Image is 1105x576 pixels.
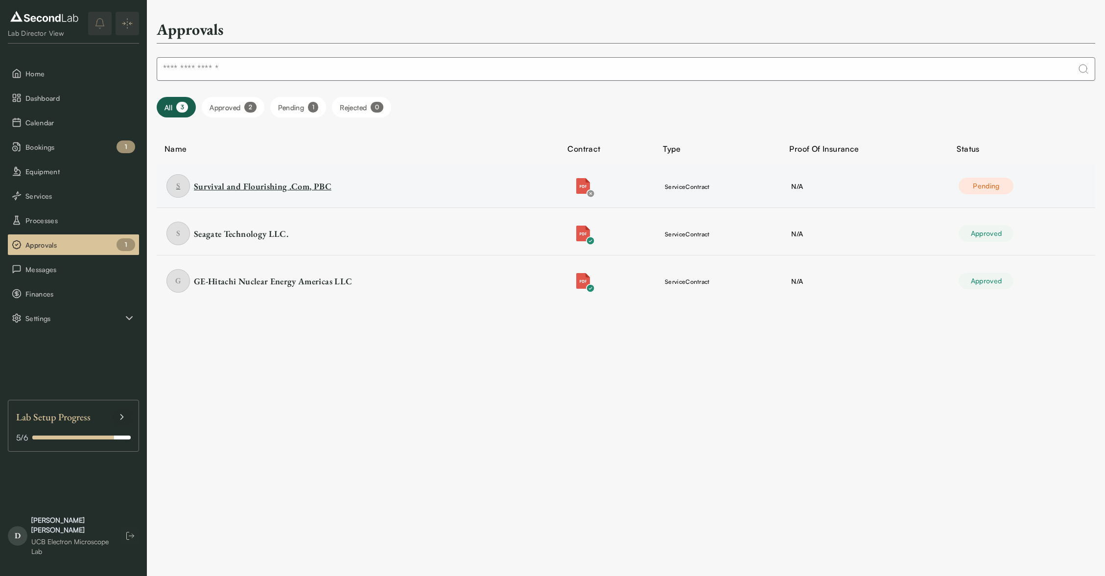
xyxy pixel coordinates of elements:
[25,191,135,201] span: Services
[575,178,591,194] img: Attachment icon for pdf
[25,166,135,177] span: Equipment
[791,230,803,238] span: N/A
[8,308,139,328] button: Settings
[25,313,123,323] span: Settings
[8,28,81,38] div: Lab Director View
[575,273,591,289] img: Attachment icon for pdf
[194,180,331,192] div: Survival and Flourishing .Com, PBC
[781,137,949,161] th: Proof Of Insurance
[8,308,139,328] div: Settings sub items
[791,277,803,285] span: N/A
[25,93,135,103] span: Dashboard
[157,97,196,117] button: Filter all bookings
[157,137,560,161] th: Name
[586,236,595,245] img: Check icon for pdf
[8,234,139,255] button: Approvals
[560,137,655,161] th: Contract
[8,137,139,157] button: Bookings 1 pending
[166,174,411,198] a: item Survival and Flourishing .Com, PBC
[166,269,190,293] span: G
[25,215,135,226] span: Processes
[117,238,135,251] div: 1
[569,172,597,200] button: Attachment icon for pdfCheck icon for pdf
[586,284,595,293] img: Check icon for pdf
[25,69,135,79] span: Home
[665,230,710,238] span: service Contract
[88,12,112,35] button: notifications
[25,142,135,152] span: Bookings
[166,269,411,293] a: item GE-Hitachi Nuclear Energy Americas LLC
[949,137,1095,161] th: Status
[194,275,352,287] div: GE-Hitachi Nuclear Energy Americas LLC
[8,63,139,84] button: Home
[959,273,1013,289] div: Approved
[176,102,188,113] div: 3
[25,240,135,250] span: Approvals
[8,9,81,24] img: logo
[371,102,383,113] div: 0
[575,226,591,241] img: Attachment icon for pdf
[308,102,318,113] div: 1
[959,178,1013,194] div: Pending
[959,225,1013,242] div: Approved
[166,222,411,245] a: item Seagate Technology LLC.
[569,220,597,247] button: Attachment icon for pdfCheck icon for pdf
[8,185,139,206] button: Services
[586,189,595,198] img: Check icon for pdf
[166,222,190,245] span: S
[194,228,288,240] div: Seagate Technology LLC.
[25,264,135,275] span: Messages
[665,278,710,285] span: service Contract
[8,283,139,304] button: Finances
[8,112,139,133] button: Calendar
[655,137,781,161] th: Type
[569,267,597,295] button: Attachment icon for pdfCheck icon for pdf
[117,140,135,153] div: 1
[8,210,139,230] button: Processes
[25,117,135,128] span: Calendar
[791,182,803,190] span: N/A
[202,97,264,117] button: Filter Approved bookings
[8,259,139,279] button: Messages
[166,174,190,198] span: S
[8,88,139,108] button: Dashboard
[244,102,256,113] div: 2
[116,12,139,35] button: Expand/Collapse sidebar
[25,289,135,299] span: Finances
[8,161,139,182] button: Equipment
[8,137,139,157] li: Bookings
[270,97,327,117] button: Filter Pending bookings
[665,183,710,190] span: service Contract
[332,97,391,117] button: Filter Rejected bookings
[157,20,224,39] h2: Approvals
